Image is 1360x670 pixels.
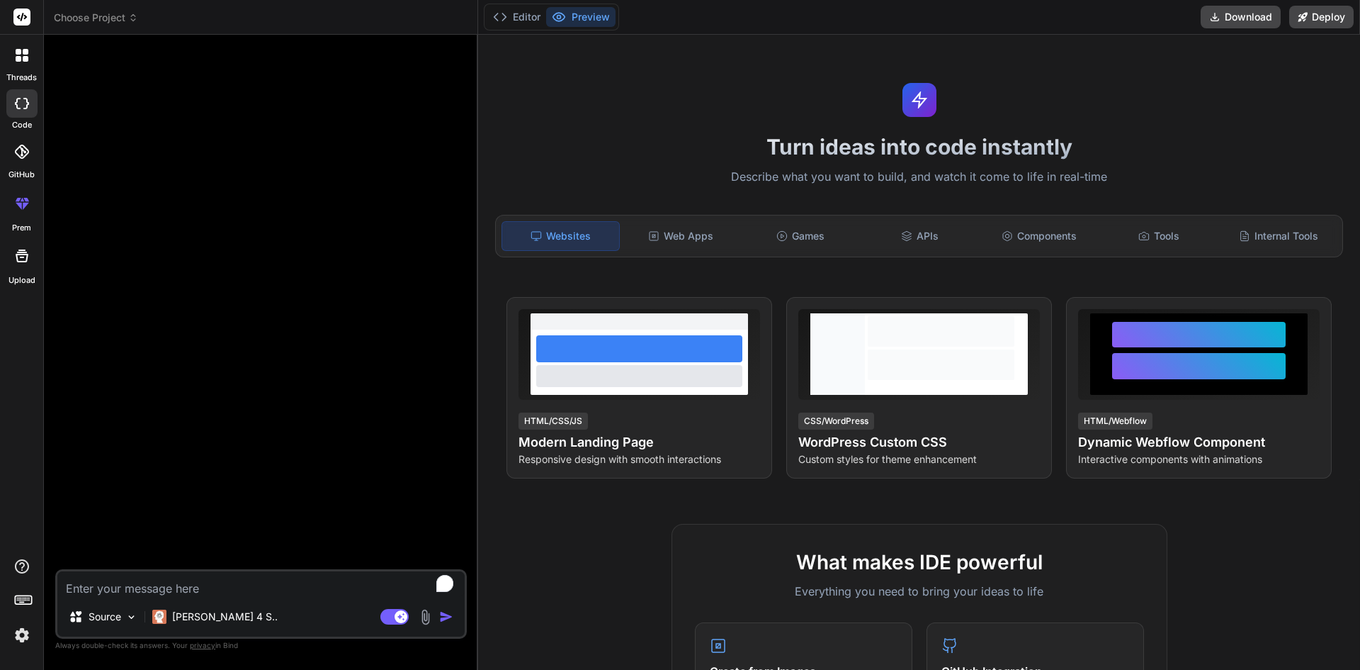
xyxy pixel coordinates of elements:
[439,610,453,624] img: icon
[518,413,588,430] div: HTML/CSS/JS
[518,432,760,452] h4: Modern Landing Page
[695,583,1144,600] p: Everything you need to bring your ideas to life
[6,72,37,84] label: threads
[57,571,465,597] textarea: To enrich screen reader interactions, please activate Accessibility in Grammarly extension settings
[742,221,859,251] div: Games
[798,452,1040,467] p: Custom styles for theme enhancement
[55,639,467,652] p: Always double-check its answers. Your in Bind
[417,609,433,625] img: attachment
[487,168,1351,186] p: Describe what you want to build, and watch it come to life in real-time
[10,623,34,647] img: settings
[518,452,760,467] p: Responsive design with smooth interactions
[1201,6,1281,28] button: Download
[12,119,32,131] label: code
[1220,221,1337,251] div: Internal Tools
[125,611,137,623] img: Pick Models
[12,222,31,234] label: prem
[1078,413,1152,430] div: HTML/Webflow
[54,11,138,25] span: Choose Project
[8,274,35,286] label: Upload
[501,221,620,251] div: Websites
[487,7,546,27] button: Editor
[546,7,616,27] button: Preview
[1078,452,1320,467] p: Interactive components with animations
[1289,6,1354,28] button: Deploy
[861,221,978,251] div: APIs
[1101,221,1218,251] div: Tools
[487,134,1351,160] h1: Turn ideas into code instantly
[623,221,739,251] div: Web Apps
[695,547,1144,577] h2: What makes IDE powerful
[798,413,874,430] div: CSS/WordPress
[981,221,1098,251] div: Components
[152,610,166,624] img: Claude 4 Sonnet
[190,641,215,649] span: privacy
[172,610,278,624] p: [PERSON_NAME] 4 S..
[1078,432,1320,452] h4: Dynamic Webflow Component
[798,432,1040,452] h4: WordPress Custom CSS
[89,610,121,624] p: Source
[8,169,35,181] label: GitHub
